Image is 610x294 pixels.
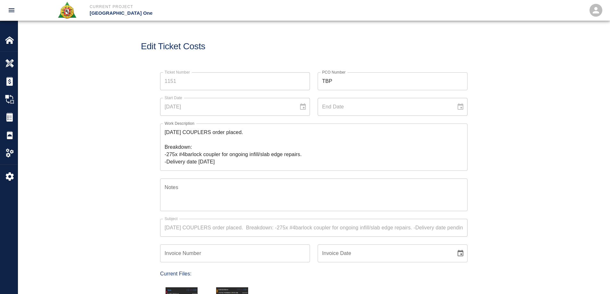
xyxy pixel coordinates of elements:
h1: Edit Ticket Costs [141,41,487,52]
p: Current Project [90,4,340,10]
input: mm/dd/yyyy [318,98,451,116]
iframe: Chat Widget [578,263,610,294]
p: [GEOGRAPHIC_DATA] One [90,10,340,17]
label: PCO Number [322,69,346,75]
button: Choose date [454,247,467,260]
button: open drawer [4,3,19,18]
p: Current Files: [160,270,468,278]
textarea: [DATE] COUPLERS order placed. Breakdown: -275x #4barlock coupler for ongoing infill/slab edge rep... [165,129,463,165]
label: Work Description [165,121,194,126]
label: Start Date [165,95,182,100]
input: mm/dd/yyyy [318,244,451,262]
label: Ticket Number [165,69,190,75]
img: Roger & Sons Concrete [57,1,77,19]
input: mm/dd/yyyy [160,98,294,116]
label: Subject [165,216,178,221]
